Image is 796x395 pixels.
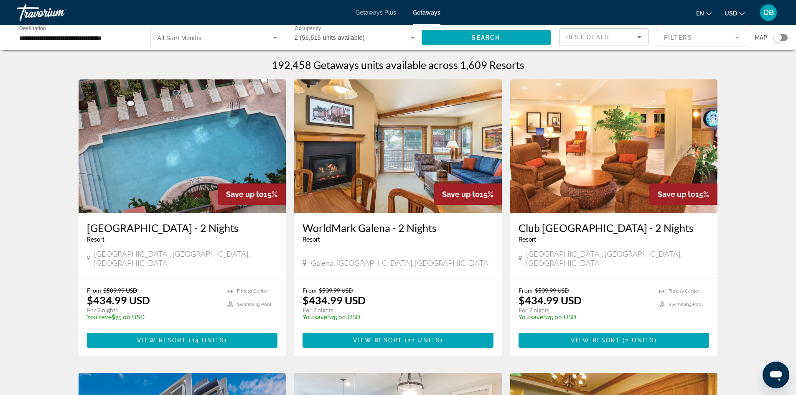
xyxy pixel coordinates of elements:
[303,314,327,321] span: You save
[669,302,703,307] span: Swimming Pool
[17,2,100,23] a: Travorium
[186,337,227,344] span: ( )
[103,287,137,294] span: $509.99 USD
[87,236,104,243] span: Resort
[294,79,502,213] img: 7199I01X.jpg
[422,30,551,45] button: Search
[758,4,779,21] button: User Menu
[303,236,320,243] span: Resort
[519,287,533,294] span: From
[725,10,737,17] span: USD
[519,314,651,321] p: $75.00 USD
[137,337,186,344] span: View Resort
[94,249,277,268] span: [GEOGRAPHIC_DATA], [GEOGRAPHIC_DATA], [GEOGRAPHIC_DATA]
[519,294,582,306] p: $434.99 USD
[303,287,317,294] span: From
[725,7,745,19] button: Change currency
[519,236,536,243] span: Resort
[303,314,485,321] p: $75.00 USD
[535,287,569,294] span: $509.99 USD
[87,306,219,314] p: For 2 nights
[763,8,774,17] span: DB
[87,314,112,321] span: You save
[526,249,710,268] span: [GEOGRAPHIC_DATA], [GEOGRAPHIC_DATA], [GEOGRAPHIC_DATA]
[696,7,712,19] button: Change language
[303,333,493,348] button: View Resort(22 units)
[295,26,321,31] span: Occupancy
[669,288,700,294] span: Fitness Center
[472,34,500,41] span: Search
[192,337,225,344] span: 14 units
[79,79,286,213] img: 2890O01X.jpg
[566,32,641,42] mat-select: Sort by
[519,333,710,348] button: View Resort(2 units)
[218,183,286,205] div: 15%
[158,35,202,41] span: All Start Months
[295,34,365,41] span: 2 (56,515 units available)
[237,288,268,294] span: Fitness Center
[755,32,767,43] span: Map
[319,287,353,294] span: $509.99 USD
[303,222,493,234] a: WorldMark Galena - 2 Nights
[571,337,620,344] span: View Resort
[657,28,746,47] button: Filter
[402,337,443,344] span: ( )
[19,25,46,31] span: Destination
[87,287,101,294] span: From
[519,222,710,234] a: Club [GEOGRAPHIC_DATA] - 2 Nights
[442,190,480,199] span: Save up to
[87,314,219,321] p: $75.00 USD
[407,337,440,344] span: 22 units
[237,302,271,307] span: Swimming Pool
[87,294,150,306] p: $434.99 USD
[272,59,524,71] h1: 192,458 Getaways units available across 1,609 Resorts
[649,183,717,205] div: 15%
[353,337,402,344] span: View Resort
[658,190,695,199] span: Save up to
[434,183,502,205] div: 15%
[510,79,718,213] img: A659O01X.jpg
[87,333,278,348] button: View Resort(14 units)
[226,190,264,199] span: Save up to
[696,10,704,17] span: en
[311,258,491,268] span: Galena, [GEOGRAPHIC_DATA], [GEOGRAPHIC_DATA]
[566,34,610,41] span: Best Deals
[303,306,485,314] p: For 2 nights
[87,222,278,234] a: [GEOGRAPHIC_DATA] - 2 Nights
[356,9,396,16] a: Getaways Plus
[625,337,654,344] span: 2 units
[620,337,657,344] span: ( )
[519,314,543,321] span: You save
[519,306,651,314] p: For 2 nights
[413,9,440,16] a: Getaways
[763,362,789,388] iframe: Button to launch messaging window
[303,294,366,306] p: $434.99 USD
